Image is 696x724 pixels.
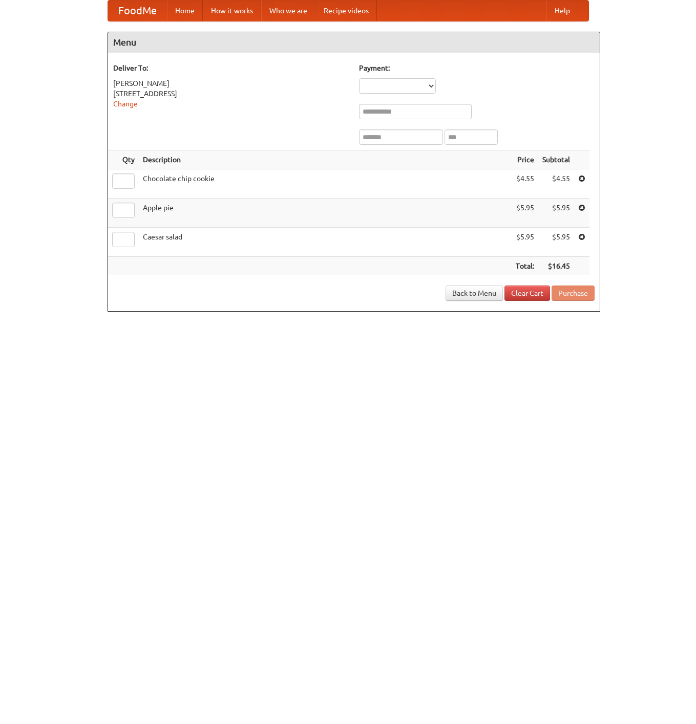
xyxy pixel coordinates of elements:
[538,169,574,199] td: $4.55
[139,150,512,169] th: Description
[108,32,600,53] h4: Menu
[504,286,550,301] a: Clear Cart
[113,78,349,89] div: [PERSON_NAME]
[552,286,595,301] button: Purchase
[315,1,377,21] a: Recipe videos
[108,1,167,21] a: FoodMe
[113,63,349,73] h5: Deliver To:
[538,257,574,276] th: $16.45
[546,1,578,21] a: Help
[113,100,138,108] a: Change
[512,257,538,276] th: Total:
[108,150,139,169] th: Qty
[446,286,503,301] a: Back to Menu
[538,150,574,169] th: Subtotal
[538,228,574,257] td: $5.95
[139,169,512,199] td: Chocolate chip cookie
[512,199,538,228] td: $5.95
[359,63,595,73] h5: Payment:
[538,199,574,228] td: $5.95
[167,1,203,21] a: Home
[139,228,512,257] td: Caesar salad
[113,89,349,99] div: [STREET_ADDRESS]
[203,1,261,21] a: How it works
[512,228,538,257] td: $5.95
[512,169,538,199] td: $4.55
[512,150,538,169] th: Price
[261,1,315,21] a: Who we are
[139,199,512,228] td: Apple pie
